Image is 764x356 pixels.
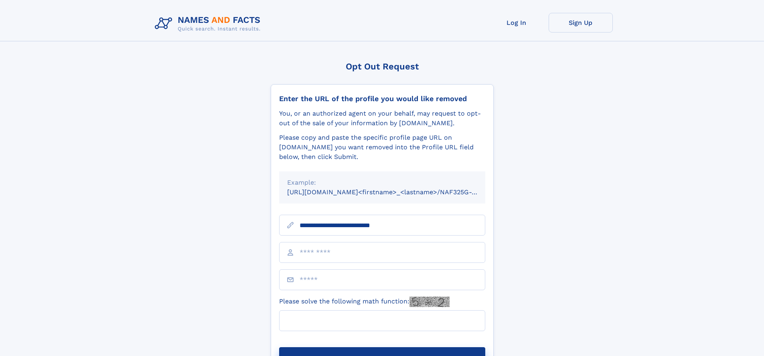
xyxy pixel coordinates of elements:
div: Enter the URL of the profile you would like removed [279,94,485,103]
div: Example: [287,178,477,187]
a: Sign Up [549,13,613,33]
a: Log In [484,13,549,33]
div: You, or an authorized agent on your behalf, may request to opt-out of the sale of your informatio... [279,109,485,128]
div: Please copy and paste the specific profile page URL on [DOMAIN_NAME] you want removed into the Pr... [279,133,485,162]
small: [URL][DOMAIN_NAME]<firstname>_<lastname>/NAF325G-xxxxxxxx [287,188,501,196]
div: Opt Out Request [271,61,494,71]
img: Logo Names and Facts [152,13,267,35]
label: Please solve the following math function: [279,297,450,307]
